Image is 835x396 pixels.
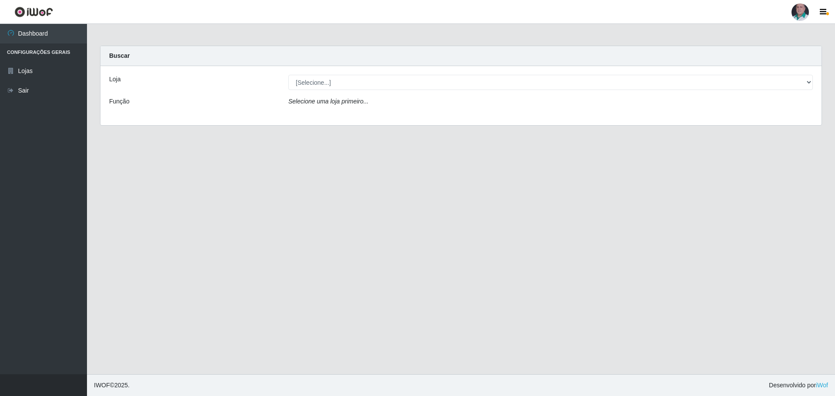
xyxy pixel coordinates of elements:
[109,97,130,106] label: Função
[769,381,828,390] span: Desenvolvido por
[109,75,120,84] label: Loja
[109,52,130,59] strong: Buscar
[14,7,53,17] img: CoreUI Logo
[94,381,130,390] span: © 2025 .
[288,98,368,105] i: Selecione uma loja primeiro...
[94,382,110,389] span: IWOF
[816,382,828,389] a: iWof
